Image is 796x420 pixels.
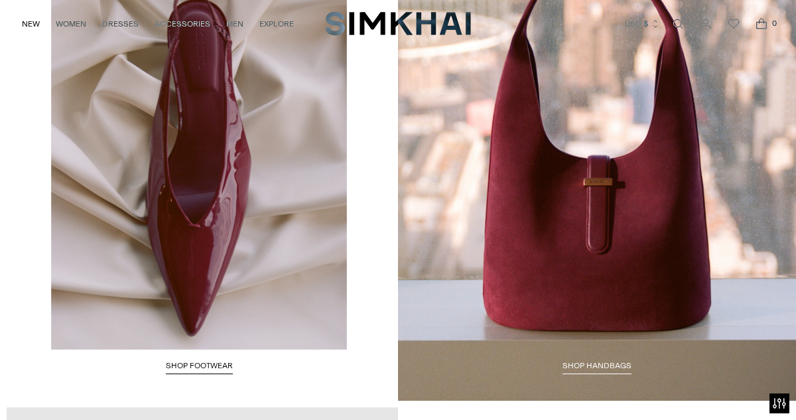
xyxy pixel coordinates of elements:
a: SHOP FOOTWEAR [166,361,233,374]
button: USD $ [625,9,660,38]
span: Shop HANDBAGS [563,361,631,370]
a: Shop HANDBAGS [563,361,631,374]
a: Go to the account page [693,11,719,37]
a: MEN [226,9,243,38]
a: Wishlist [720,11,747,37]
a: EXPLORE [259,9,294,38]
span: SHOP FOOTWEAR [166,361,233,370]
a: NEW [22,9,40,38]
a: DRESSES [102,9,139,38]
a: Open search modal [665,11,691,37]
a: WOMEN [56,9,86,38]
a: Open cart modal [748,11,775,37]
span: 0 [768,17,780,29]
a: ACCESSORIES [155,9,210,38]
a: SIMKHAI [325,11,471,36]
